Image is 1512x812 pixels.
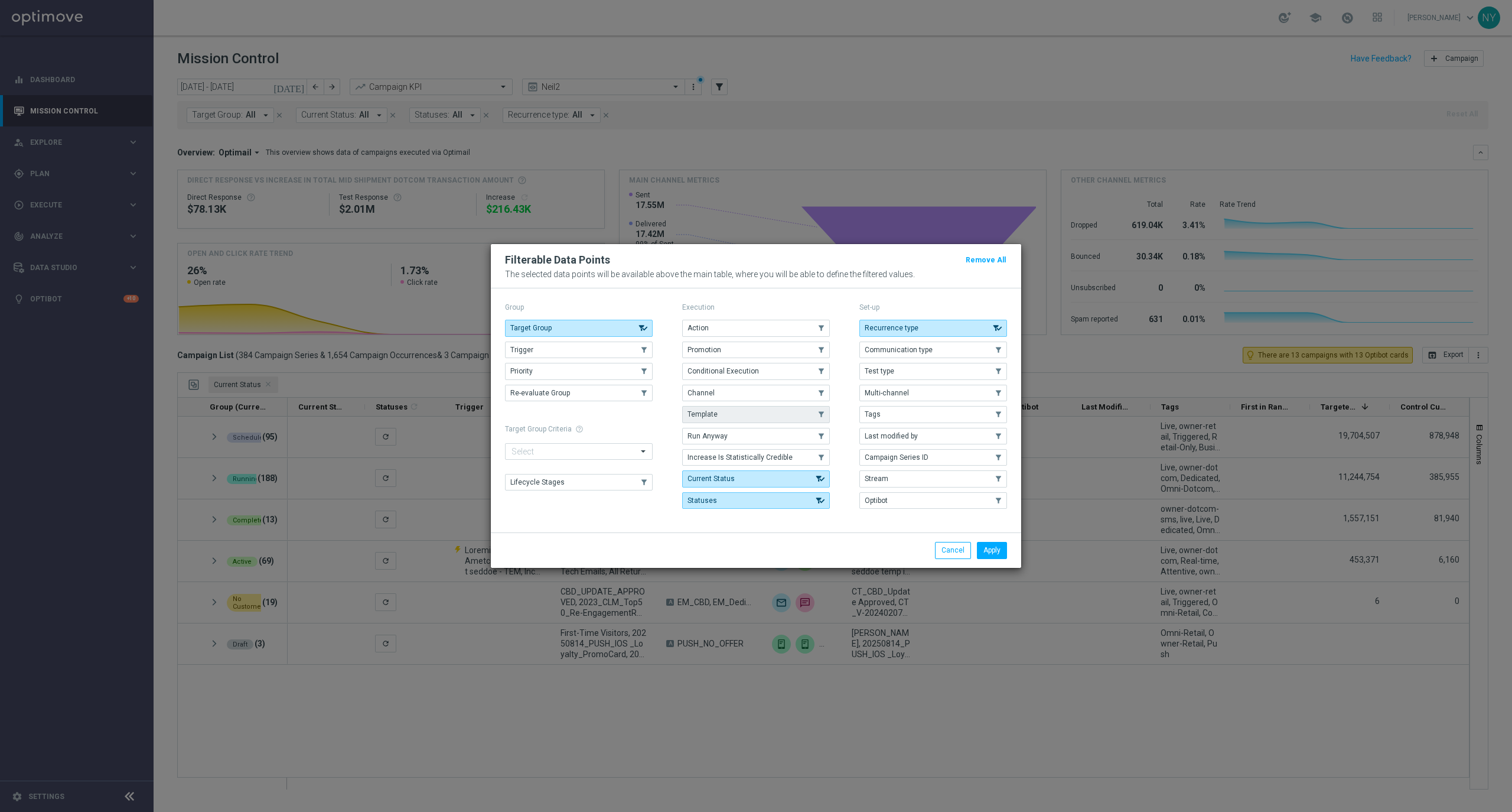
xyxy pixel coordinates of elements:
[505,363,653,379] button: Priority
[935,542,971,558] button: Cancel
[859,470,1007,487] button: Stream
[682,303,830,312] p: Execution
[510,367,533,375] span: Priority
[865,389,909,397] span: Multi-channel
[859,342,1007,358] button: Communication type
[682,363,830,379] button: Conditional Execution
[682,449,830,466] button: Increase Is Statistically Credible
[859,320,1007,336] button: Recurrence type
[505,320,653,336] button: Target Group
[964,254,1007,267] button: Remove All
[865,324,918,332] span: Recurrence type
[687,432,728,440] span: Run Anyway
[687,453,793,462] span: Increase Is Statistically Credible
[687,389,715,397] span: Channel
[505,269,1007,279] p: The selected data points will be available above the main table, where you will be able to define...
[865,453,928,462] span: Campaign Series ID
[510,346,533,354] span: Trigger
[865,475,888,483] span: Stream
[505,474,653,491] button: Lifecycle Stages
[575,425,584,433] span: help_outline
[510,478,565,486] span: Lifecycle Stages
[859,385,1007,401] button: Multi-channel
[859,428,1007,444] button: Last modified by
[859,492,1007,509] button: Optibot
[865,367,894,375] span: Test type
[859,406,1007,423] button: Tags
[977,542,1007,558] button: Apply
[505,253,610,267] h2: Filterable Data Points
[687,496,717,505] span: Statuses
[505,385,653,401] button: Re-evaluate Group
[505,303,653,312] p: Group
[682,428,830,444] button: Run Anyway
[682,406,830,423] button: Template
[687,367,759,375] span: Conditional Execution
[682,470,830,487] button: Current Status
[865,410,881,418] span: Tags
[859,363,1007,379] button: Test type
[510,389,570,397] span: Re-evaluate Group
[505,342,653,358] button: Trigger
[859,303,1007,312] p: Set-up
[687,410,718,418] span: Template
[687,475,735,483] span: Current Status
[682,385,830,401] button: Channel
[682,320,830,336] button: Action
[682,342,830,358] button: Promotion
[859,449,1007,466] button: Campaign Series ID
[505,425,653,433] h1: Target Group Criteria
[687,346,721,354] span: Promotion
[865,346,933,354] span: Communication type
[510,324,552,332] span: Target Group
[682,492,830,509] button: Statuses
[865,496,888,505] span: Optibot
[687,324,709,332] span: Action
[865,432,918,440] span: Last modified by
